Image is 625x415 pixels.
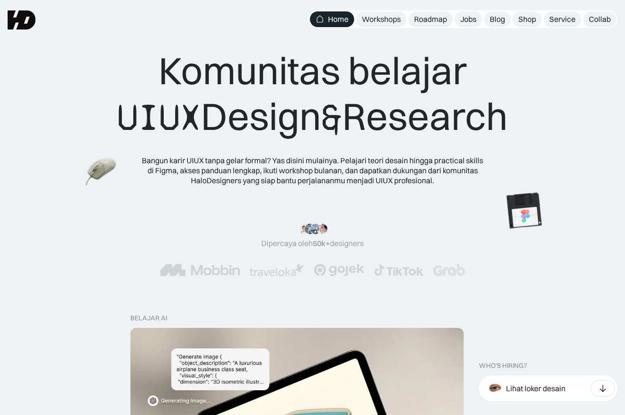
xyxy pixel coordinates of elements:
[544,11,581,27] a: Service
[313,238,330,248] span: 50k+
[589,14,611,24] div: Collab
[506,384,565,394] div: Lihat loker desain
[408,11,453,27] a: Roadmap
[141,156,484,185] div: Bangun karir UIUX tanpa gelar formal? Yas disini mulainya. Pelajari teori desain hingga practical...
[117,95,201,140] span: UIUX
[479,362,527,370] div: WHO’S HIRING?
[455,11,482,27] a: Jobs
[310,11,354,27] a: Home
[321,95,342,140] span: &
[117,48,508,140] div: Komunitas belajar Design Research
[513,11,542,27] a: Shop
[549,14,575,24] div: Service
[414,14,447,24] div: Roadmap
[130,314,167,322] div: belajar ai
[362,14,401,24] div: Workshops
[356,11,407,27] a: Workshops
[518,14,536,24] div: Shop
[490,14,505,24] div: Blog
[460,14,476,24] div: Jobs
[484,11,511,27] a: Blog
[328,14,348,24] div: Home
[261,238,364,248] div: Dipercaya oleh designers
[583,11,616,27] a: Collab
